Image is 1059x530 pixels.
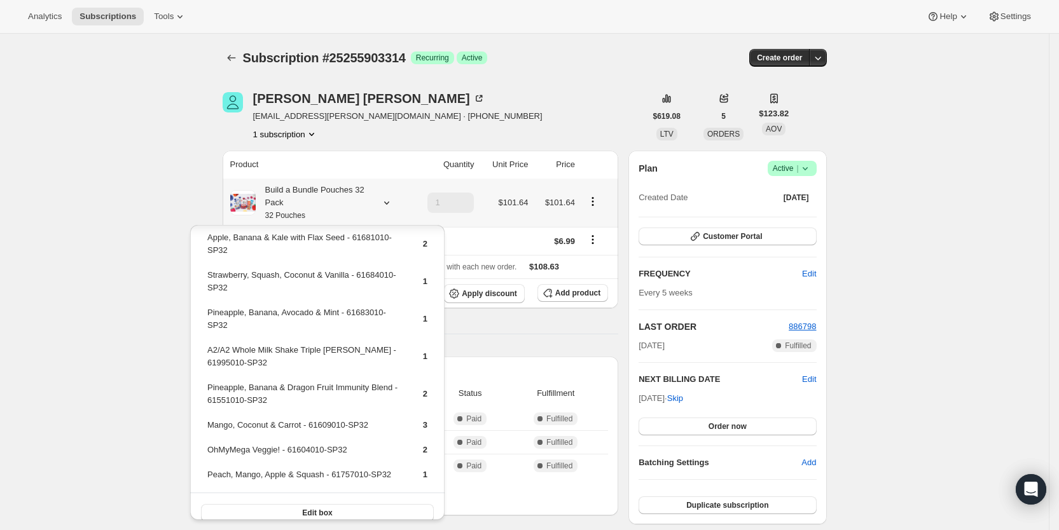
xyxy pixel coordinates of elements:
h2: Plan [639,162,658,175]
button: Add [794,452,824,473]
span: Skip [667,392,683,405]
h2: NEXT BILLING DATE [639,373,802,386]
span: [DATE] · [639,393,683,403]
span: Help [939,11,957,22]
span: Add product [555,288,600,298]
button: Create order [749,49,810,67]
td: Pineapple, Banana, Avocado & Mint - 61683010-SP32 [207,306,401,342]
span: $619.08 [653,111,681,121]
span: 2 [423,445,427,454]
th: Quantity [411,151,478,179]
span: $6.99 [554,236,575,246]
span: | [796,163,798,173]
span: Analytics [28,11,62,22]
span: Created Date [639,191,688,204]
small: 32 Pouches [265,211,305,220]
button: Product actions [583,194,603,208]
span: Order now [709,421,747,431]
span: 1 [423,276,427,286]
span: AOV [766,125,782,133]
button: Shipping actions [583,233,603,247]
th: Unit Price [478,151,532,179]
span: Every 5 weeks [639,288,693,297]
button: Customer Portal [639,228,816,245]
button: Duplicate subscription [639,496,816,514]
td: Pineapple, Banana & Dragon Fruit Immunity Blend - 61551010-SP32 [207,381,401,417]
td: A2/A2 Whole Milk Shake Triple [PERSON_NAME] - 61995010-SP32 [207,343,401,379]
span: Fulfilled [546,437,572,447]
span: 2 [423,389,427,398]
span: 5 [721,111,726,121]
button: 5 [714,107,733,125]
span: Create order [757,53,802,63]
span: Tools [154,11,174,22]
h2: LAST ORDER [639,320,789,333]
span: 1 [423,314,427,323]
span: Fulfillment [511,387,600,400]
button: Settings [980,8,1039,25]
span: Fulfilled [546,461,572,471]
span: Edit [802,268,816,280]
span: Fulfilled [546,414,572,424]
span: [DATE] [784,193,809,203]
span: $123.82 [759,107,789,120]
button: Order now [639,418,816,435]
span: 1 [423,351,427,361]
div: Build a Bundle Pouches 32 Pack [256,184,370,222]
div: Open Intercom Messenger [1016,474,1046,505]
td: Mango, Coconut & Carrot - 61609010-SP32 [207,418,401,442]
span: Settings [1000,11,1031,22]
span: LTV [660,130,674,139]
span: $101.64 [545,198,575,207]
button: [DATE] [776,189,817,207]
span: $108.63 [529,262,559,271]
span: Fulfilled [785,341,811,351]
span: Apply discount [462,289,517,299]
span: Active [462,53,483,63]
td: Peach, Mango, Apple & Squash - 61757010-SP32 [207,468,401,491]
span: Active [773,162,812,175]
span: Duplicate subscription [686,500,768,510]
button: Analytics [20,8,69,25]
button: Product actions [253,128,318,140]
span: [DATE] [639,339,665,352]
span: [EMAIL_ADDRESS][PERSON_NAME][DOMAIN_NAME] · [PHONE_NUMBER] [253,110,543,123]
span: Meaghan Klempa [223,92,243,112]
button: Edit box [201,504,434,522]
span: Subscription #25255903314 [243,51,406,65]
h2: FREQUENCY [639,268,802,280]
span: Paid [466,437,481,447]
button: Edit [794,264,824,284]
span: 2 [423,239,427,248]
button: Edit [802,373,816,386]
span: Customer Portal [703,231,762,241]
span: Paid [466,461,481,471]
span: Status [437,387,503,400]
div: [PERSON_NAME] [PERSON_NAME] [253,92,485,105]
span: Edit box [302,508,332,518]
td: Strawberry, Squash, Coconut & Vanilla - 61684010-SP32 [207,268,401,304]
span: 1 [423,470,427,479]
span: $101.64 [498,198,528,207]
button: Add product [537,284,608,302]
button: Skip [660,388,691,409]
button: Apply discount [444,284,525,303]
span: Subscriptions [80,11,136,22]
button: Help [919,8,977,25]
button: Subscriptions [223,49,240,67]
span: Recurring [416,53,449,63]
button: Subscriptions [72,8,144,25]
td: Apple, Banana & Kale with Flax Seed - 61681010-SP32 [207,231,401,267]
span: Add [801,456,816,469]
span: 3 [423,420,427,430]
h6: Batching Settings [639,456,801,469]
span: ORDERS [707,130,740,139]
span: Paid [466,414,481,424]
td: OhMyMega Veggie! - 61604010-SP32 [207,443,401,466]
a: 886798 [789,322,816,331]
th: Price [532,151,578,179]
button: 886798 [789,320,816,333]
button: $619.08 [646,107,688,125]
